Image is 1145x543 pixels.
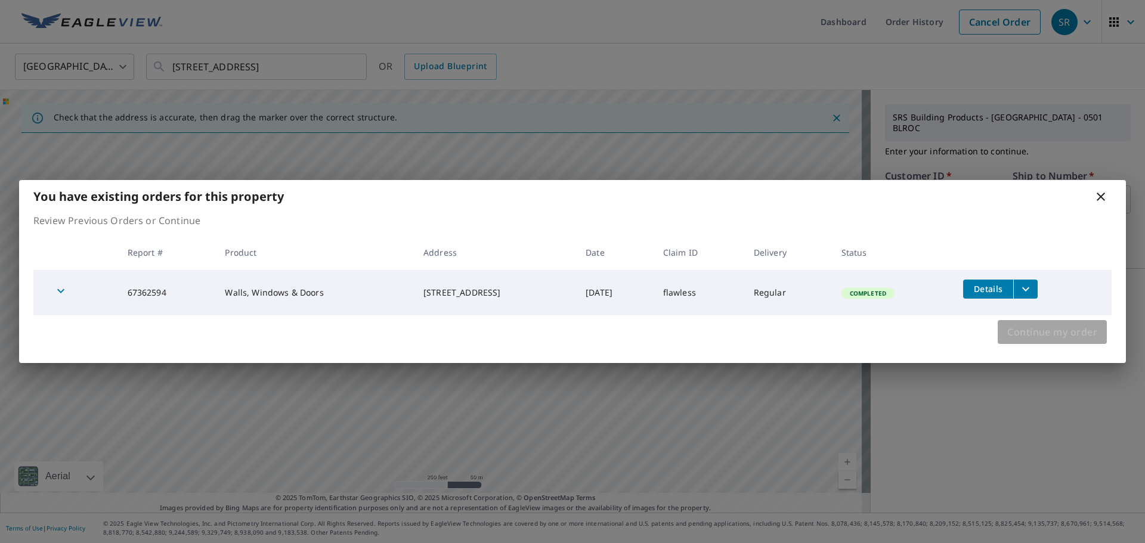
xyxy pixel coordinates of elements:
th: Report # [118,235,216,270]
th: Date [576,235,654,270]
th: Address [414,235,576,270]
span: Continue my order [1007,324,1097,340]
td: Regular [744,270,832,315]
th: Product [215,235,414,270]
button: filesDropdownBtn-67362594 [1013,280,1038,299]
td: [DATE] [576,270,654,315]
p: Review Previous Orders or Continue [33,213,1112,228]
div: [STREET_ADDRESS] [423,287,567,299]
b: You have existing orders for this property [33,188,284,204]
span: Details [970,283,1006,294]
th: Delivery [744,235,832,270]
td: 67362594 [118,270,216,315]
td: Walls, Windows & Doors [215,270,414,315]
th: Status [832,235,954,270]
button: detailsBtn-67362594 [963,280,1013,299]
button: Continue my order [998,320,1107,344]
th: Claim ID [654,235,744,270]
span: Completed [843,289,893,297]
td: flawless [654,270,744,315]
